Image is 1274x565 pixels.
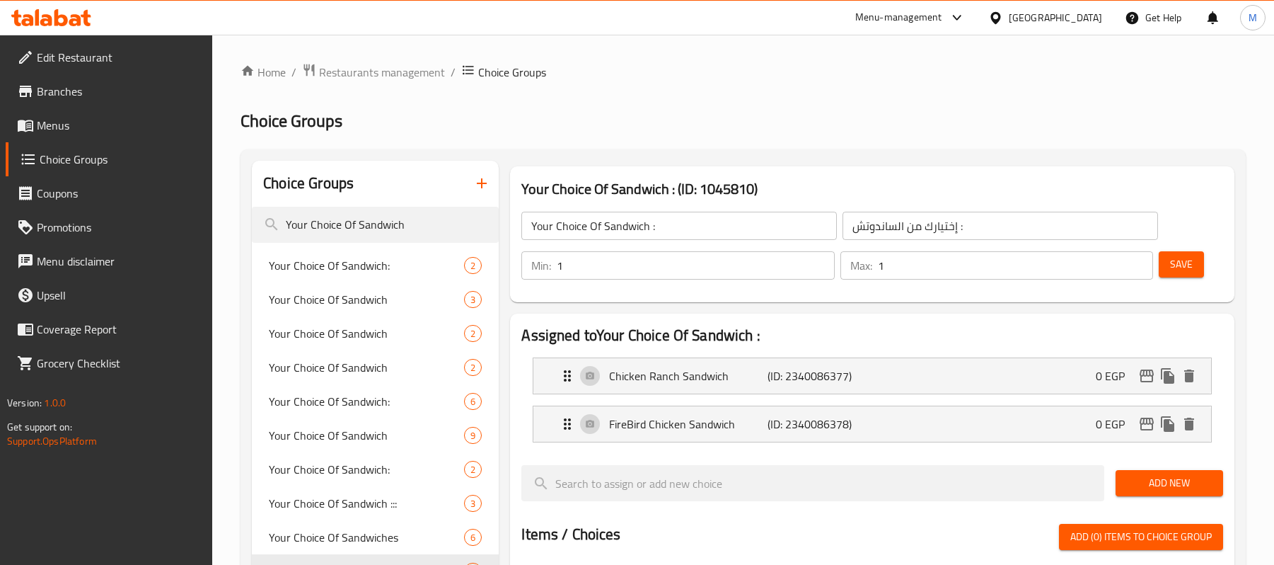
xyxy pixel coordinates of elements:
input: search [252,207,499,243]
span: Your Choice Of Sandwiches [269,529,464,546]
span: Add (0) items to choice group [1070,528,1212,546]
div: Choices [464,359,482,376]
span: Add New [1127,474,1212,492]
div: Choices [464,427,482,444]
p: Min: [531,257,551,274]
div: Menu-management [855,9,942,26]
span: Upsell [37,287,202,304]
div: Your Choice Of Sandwich2 [252,350,499,384]
button: duplicate [1157,413,1179,435]
div: Your Choice Of Sandwich:2 [252,249,499,282]
div: Your Choice Of Sandwich:6 [252,384,499,418]
button: delete [1179,413,1200,435]
span: Promotions [37,219,202,236]
span: 2 [465,361,481,375]
span: Your Choice Of Sandwich: [269,393,464,410]
a: Choice Groups [6,142,213,176]
span: Your Choice Of Sandwich [269,325,464,342]
span: Your Choice Of Sandwich [269,427,464,444]
input: search [521,465,1104,501]
div: Your Choice Of Sandwich :::3 [252,486,499,520]
div: Your Choice Of Sandwiches6 [252,520,499,554]
button: delete [1179,365,1200,387]
span: Choice Groups [40,151,202,168]
button: Save [1159,251,1204,278]
h2: Items / Choices [521,524,620,545]
span: Branches [37,83,202,100]
span: Restaurants management [319,64,445,81]
div: Choices [464,461,482,478]
p: Max: [850,257,872,274]
li: Expand [521,352,1223,400]
h3: Your Choice Of Sandwich : (ID: 1045810) [521,178,1223,200]
span: 6 [465,531,481,544]
span: Grocery Checklist [37,355,202,372]
span: Your Choice Of Sandwich ::: [269,495,464,512]
li: / [291,64,296,81]
p: Chicken Ranch Sandwich [609,367,767,384]
a: Promotions [6,210,213,244]
div: Choices [464,495,482,512]
li: / [451,64,456,81]
span: 2 [465,259,481,273]
div: Choices [464,325,482,342]
a: Upsell [6,278,213,312]
div: Choices [464,291,482,308]
div: Expand [533,406,1211,442]
span: Version: [7,394,42,412]
span: Coverage Report [37,321,202,338]
p: FireBird Chicken Sandwich [609,416,767,433]
span: Choice Groups [241,105,342,137]
a: Branches [6,74,213,108]
a: Edit Restaurant [6,40,213,74]
h2: Assigned to Your Choice Of Sandwich : [521,325,1223,346]
a: Coupons [6,176,213,210]
div: Your Choice Of Sandwich:2 [252,452,499,486]
a: Menus [6,108,213,142]
span: 9 [465,429,481,443]
span: 2 [465,463,481,476]
div: Your Choice Of Sandwich9 [252,418,499,452]
p: 0 EGP [1096,416,1136,433]
a: Menu disclaimer [6,244,213,278]
p: 0 EGP [1096,367,1136,384]
button: duplicate [1157,365,1179,387]
li: Expand [521,400,1223,448]
p: (ID: 2340086378) [768,416,873,433]
span: Choice Groups [478,64,546,81]
span: 1.0.0 [44,394,66,412]
span: Menu disclaimer [37,253,202,270]
button: edit [1136,365,1157,387]
span: Your Choice Of Sandwich: [269,257,464,274]
span: Your Choice Of Sandwich [269,291,464,308]
button: Add New [1116,470,1223,496]
div: Choices [464,393,482,410]
button: Add (0) items to choice group [1059,524,1223,550]
span: 3 [465,293,481,307]
span: 2 [465,327,481,341]
div: [GEOGRAPHIC_DATA] [1009,10,1102,25]
div: Your Choice Of Sandwich2 [252,316,499,350]
p: (ID: 2340086377) [768,367,873,384]
span: Coupons [37,185,202,202]
span: Get support on: [7,418,72,436]
div: Expand [533,358,1211,394]
a: Restaurants management [302,63,445,81]
button: edit [1136,413,1157,435]
span: M [1249,10,1257,25]
a: Coverage Report [6,312,213,346]
span: Your Choice Of Sandwich [269,359,464,376]
span: 6 [465,395,481,409]
span: 3 [465,497,481,510]
a: Home [241,64,286,81]
a: Support.OpsPlatform [7,432,97,450]
span: Menus [37,117,202,134]
div: Your Choice Of Sandwich3 [252,282,499,316]
div: Choices [464,529,482,546]
h2: Choice Groups [263,173,354,194]
span: Your Choice Of Sandwich: [269,461,464,478]
span: Edit Restaurant [37,49,202,66]
span: Save [1170,256,1193,273]
nav: breadcrumb [241,63,1246,81]
a: Grocery Checklist [6,346,213,380]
